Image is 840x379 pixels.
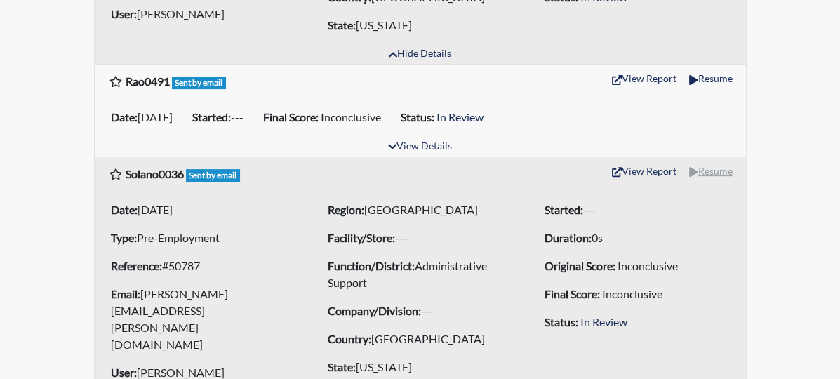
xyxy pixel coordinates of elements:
li: #50787 [105,255,301,277]
b: Original Score: [545,259,615,272]
b: Solano0036 [126,167,184,180]
b: Date: [111,203,138,216]
b: Rao0491 [126,74,170,88]
b: State: [328,360,356,373]
b: Started: [545,203,583,216]
b: Duration: [545,231,592,244]
li: [US_STATE] [322,356,518,378]
li: [US_STATE] [322,14,518,36]
li: [GEOGRAPHIC_DATA] [322,199,518,221]
b: Country: [328,332,371,345]
li: [DATE] [105,199,301,221]
b: Function/District: [328,259,415,272]
span: Sent by email [186,169,241,182]
b: Company/Division: [328,304,421,317]
li: --- [322,300,518,322]
li: Administrative Support [322,255,518,294]
b: Date: [111,110,138,124]
span: Inconclusive [602,287,662,300]
span: Inconclusive [321,110,381,124]
b: Final Score: [263,110,319,124]
b: Region: [328,203,364,216]
b: Email: [111,287,140,300]
b: Reference: [111,259,162,272]
span: Sent by email [172,77,227,89]
button: View Report [606,67,683,89]
b: User: [111,366,137,379]
li: --- [539,199,735,221]
b: User: [111,7,137,20]
b: Status: [401,110,434,124]
button: View Details [382,138,458,157]
li: [GEOGRAPHIC_DATA] [322,328,518,350]
li: [DATE] [105,106,187,128]
button: View Report [606,160,683,182]
li: --- [322,227,518,249]
span: In Review [580,315,627,328]
span: In Review [436,110,484,124]
b: Facility/Store: [328,231,395,244]
b: Type: [111,231,137,244]
b: Final Score: [545,287,600,300]
b: Status: [545,315,578,328]
li: Pre-Employment [105,227,301,249]
b: State: [328,18,356,32]
li: [PERSON_NAME] [105,3,301,25]
button: Hide Details [382,45,458,64]
b: Started: [192,110,231,124]
button: Resume [683,67,738,89]
span: Inconclusive [618,259,678,272]
li: --- [187,106,258,128]
li: [PERSON_NAME][EMAIL_ADDRESS][PERSON_NAME][DOMAIN_NAME] [105,283,301,356]
li: 0s [539,227,735,249]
